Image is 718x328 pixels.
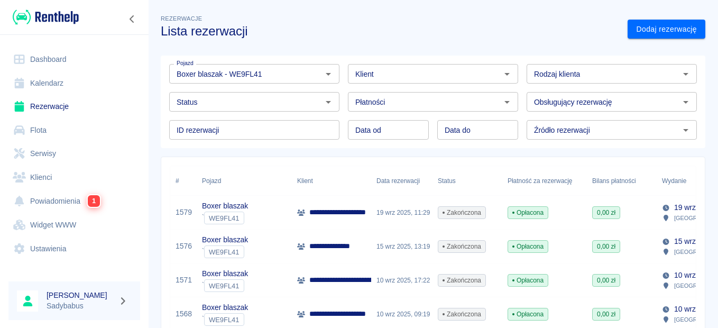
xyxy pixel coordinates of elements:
a: 1571 [176,275,192,286]
p: Boxer blaszak [202,201,248,212]
a: 1576 [176,241,192,252]
span: WE9FL41 [205,282,244,290]
button: Otwórz [678,123,693,138]
span: WE9FL41 [205,214,244,222]
div: Klient [297,166,313,196]
div: 10 wrz 2025, 17:22 [371,263,432,297]
span: 0,00 zł [593,208,620,217]
div: Bilans płatności [592,166,636,196]
span: WE9FL41 [205,316,244,324]
span: Opłacona [508,276,548,285]
span: Zakończona [438,208,485,217]
p: Boxer blaszak [202,268,248,279]
span: 0,00 zł [593,309,620,319]
button: Otwórz [321,95,336,110]
p: Boxer blaszak [202,234,248,245]
a: 1568 [176,308,192,320]
div: 19 wrz 2025, 11:29 [371,196,432,230]
a: Klienci [8,166,140,189]
div: Klient [292,166,371,196]
span: Opłacona [508,242,548,251]
div: Płatność za rezerwację [502,166,587,196]
button: Otwórz [500,67,514,81]
span: Zakończona [438,242,485,251]
div: Płatność za rezerwację [508,166,573,196]
div: Data rezerwacji [371,166,432,196]
span: Zakończona [438,309,485,319]
a: Dodaj rezerwację [628,20,705,39]
h6: [PERSON_NAME] [47,290,114,300]
button: Otwórz [678,67,693,81]
span: 1 [88,195,100,207]
div: Pojazd [202,166,221,196]
a: Ustawienia [8,237,140,261]
div: Wydanie [662,166,686,196]
a: Renthelp logo [8,8,79,26]
label: Pojazd [177,59,194,67]
div: ` [202,245,248,258]
div: Data rezerwacji [376,166,420,196]
div: Bilans płatności [587,166,657,196]
div: ` [202,279,248,292]
a: Flota [8,119,140,142]
a: Powiadomienia1 [8,189,140,213]
button: Otwórz [321,67,336,81]
div: Status [432,166,502,196]
input: DD.MM.YYYY [437,120,518,140]
a: Widget WWW [8,213,140,237]
a: Serwisy [8,142,140,166]
span: 0,00 zł [593,242,620,251]
h3: Lista rezerwacji [161,24,619,39]
span: Zakończona [438,276,485,285]
img: Renthelp logo [13,8,79,26]
div: ` [202,212,248,224]
a: Rezerwacje [8,95,140,119]
span: WE9FL41 [205,248,244,256]
p: Boxer blaszak [202,302,248,313]
input: DD.MM.YYYY [348,120,429,140]
a: 1579 [176,207,192,218]
span: 0,00 zł [593,276,620,285]
a: Dashboard [8,48,140,71]
button: Otwórz [678,95,693,110]
button: Zwiń nawigację [124,12,140,26]
a: Kalendarz [8,71,140,95]
div: # [170,166,197,196]
p: Sadybabus [47,300,114,312]
div: Pojazd [197,166,292,196]
div: 15 wrz 2025, 13:19 [371,230,432,263]
div: # [176,166,179,196]
span: Opłacona [508,309,548,319]
div: ` [202,313,248,326]
span: Opłacona [508,208,548,217]
span: Rezerwacje [161,15,202,22]
button: Otwórz [500,95,514,110]
div: Status [438,166,456,196]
